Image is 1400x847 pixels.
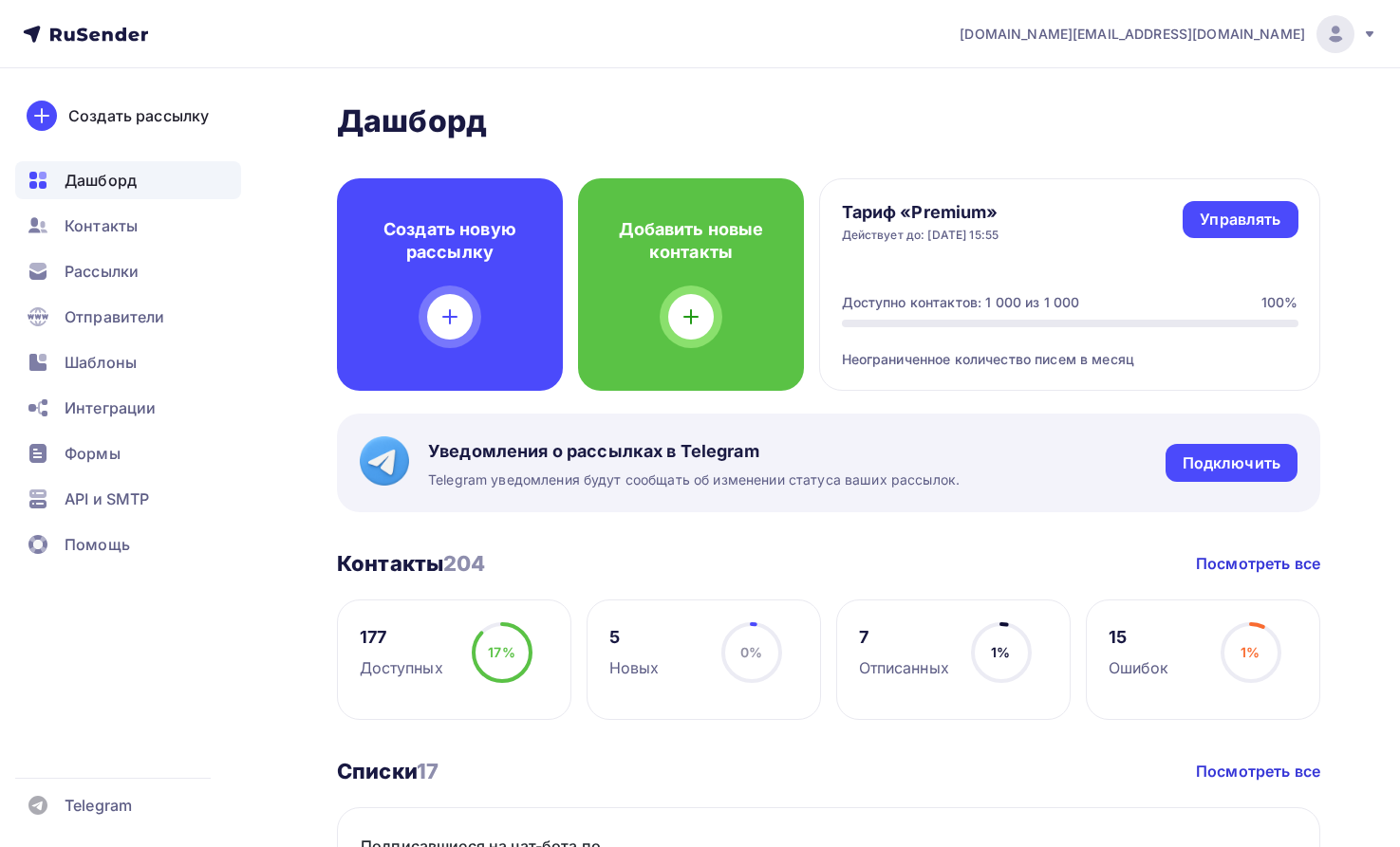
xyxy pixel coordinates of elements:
[842,327,1298,369] div: Неограниченное количество писем в месяц
[15,298,241,336] a: Отправители
[367,218,532,264] h4: Создать новую рассылку
[15,252,241,290] a: Рассылки
[1241,644,1260,660] span: 1%
[960,15,1377,53] a: [DOMAIN_NAME][EMAIL_ADDRESS][DOMAIN_NAME]
[443,551,485,576] span: 204
[428,470,960,489] span: Telegram уведомления будут сообщать об изменении статуса ваших рассылок.
[859,626,949,649] div: 7
[15,161,241,199] a: Дашборд
[417,759,439,783] span: 17
[960,25,1305,44] span: [DOMAIN_NAME][EMAIL_ADDRESS][DOMAIN_NAME]
[991,644,1010,660] span: 1%
[608,218,774,264] h4: Добавить новые контакты
[842,228,999,243] div: Действует до: [DATE] 15:55
[1109,626,1169,649] div: 15
[65,794,132,817] span: Telegram
[337,550,486,577] h3: Контакты
[337,102,1320,140] h2: Дашборд
[842,201,999,224] h4: Тариф «Premium»
[65,442,121,465] span: Формы
[740,644,762,660] span: 0%
[65,488,149,510] span: API и SMTP
[65,533,130,556] span: Помощь
[15,207,241,245] a: Контакты
[65,396,156,419] span: Интеграции
[609,626,660,649] div: 5
[15,434,241,472] a: Формы
[360,656,443,679] div: Доступных
[65,260,139,283] span: Рассылки
[488,644,514,660] span: 17%
[428,440,960,463] span: Уведомления о рассылках в Telegram
[1196,760,1320,783] a: Посмотреть все
[337,758,439,784] h3: Списки
[842,293,1080,312] div: Доступно контактов: 1 000 из 1 000
[1109,656,1169,679] div: Ошибок
[609,656,660,679] div: Новых
[65,351,137,374] span: Шаблоны
[68,104,209,127] div: Создать рассылку
[65,214,138,237] span: Контакты
[1200,209,1280,230] div: Управлять
[1183,452,1280,474] div: Подключить
[859,656,949,679] div: Отписанных
[1196,552,1320,575] a: Посмотреть все
[1261,293,1298,312] div: 100%
[65,305,165,328] span: Отправители
[65,169,137,192] span: Дашборд
[360,626,443,649] div: 177
[15,343,241,381] a: Шаблоны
